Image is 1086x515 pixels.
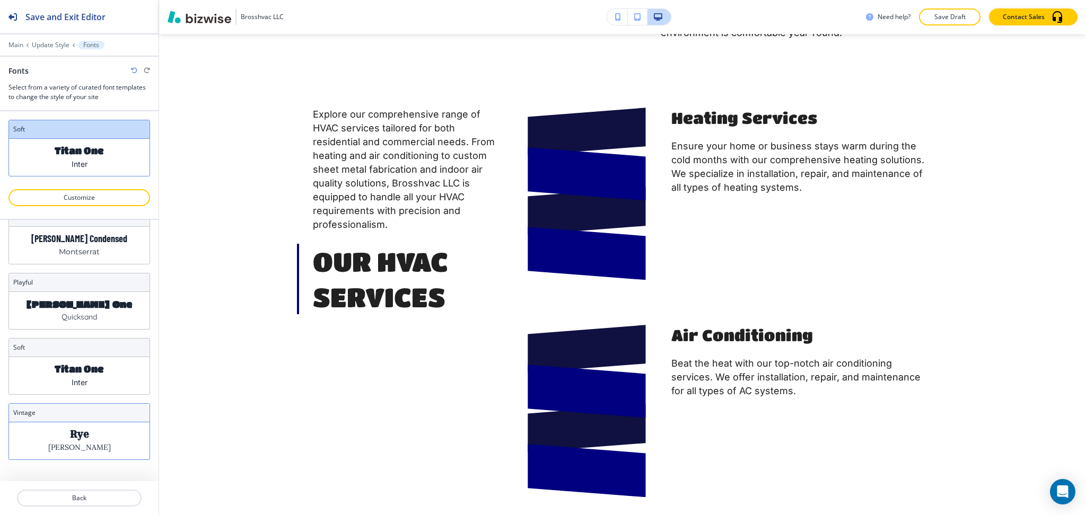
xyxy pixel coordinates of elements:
p: Inter [72,377,87,388]
h3: Need help? [878,12,910,22]
p: [PERSON_NAME] [48,442,111,453]
h3: Brosshvac LLC [241,12,284,22]
h2: Fonts [8,65,29,76]
p: Save Draft [933,12,967,22]
p: Montserrat [59,246,100,257]
p: Beat the heat with our top-notch air conditioning services. We offer installation, repair, and ma... [671,357,932,398]
button: Customize [8,189,150,206]
button: Main [8,41,23,49]
p: Titan One [55,145,104,156]
div: softTitan OneInter [8,338,150,395]
h5: Air Conditioning [671,325,932,346]
p: Quicksand [62,312,97,323]
div: bold[PERSON_NAME] CondensedMontserrat [8,208,150,264]
div: Open Intercom Messenger [1050,479,1075,504]
p: Fonts [83,41,99,49]
button: Brosshvac LLC [168,9,284,25]
div: playful[PERSON_NAME] OneQuicksand [8,273,150,330]
h3: soft [13,125,145,134]
button: Fonts [78,41,104,49]
button: Contact Sales [989,8,1078,25]
h3: playful [13,278,145,287]
h2: Save and Exit Editor [25,11,106,23]
button: Back [17,490,142,507]
h3: Our HVAC Services [313,244,502,314]
p: Ensure your home or business stays warm during the cold months with our comprehensive heating sol... [671,139,932,194]
p: Titan One [55,363,104,375]
p: Explore our comprehensive range of HVAC services tailored for both residential and commercial nee... [313,108,502,231]
h3: Select from a variety of curated font templates to change the style of your site [8,83,150,102]
p: Customize [22,193,136,202]
div: vintageRye[PERSON_NAME] [8,403,150,460]
button: Update Style [32,41,69,49]
p: Inter [72,158,87,170]
p: Rye [70,429,89,440]
img: Bizwise Logo [168,11,231,23]
h5: Heating Services [671,108,932,129]
h3: soft [13,343,145,352]
p: Back [18,493,141,503]
p: Contact Sales [1003,12,1045,22]
h3: vintage [13,408,145,418]
p: [PERSON_NAME] Condensed [31,233,127,244]
button: Save Draft [919,8,980,25]
p: [PERSON_NAME] One [27,298,132,309]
